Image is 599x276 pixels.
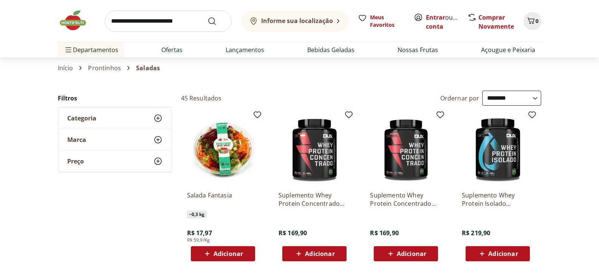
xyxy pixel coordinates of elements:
[58,151,172,172] button: Preço
[282,246,347,261] button: Adicionar
[536,17,539,25] span: 0
[187,237,210,243] span: R$ 59,9/Kg
[426,13,467,31] a: Criar conta
[207,17,226,26] button: Submit Search
[374,246,438,261] button: Adicionar
[64,41,73,59] button: Menu
[67,157,84,165] span: Preço
[481,45,535,54] a: Açougue e Peixaria
[64,41,118,59] span: Departamentos
[67,114,96,122] span: Categoria
[398,45,438,54] a: Nossas Frutas
[466,246,530,261] button: Adicionar
[58,108,172,129] button: Categoria
[488,251,518,257] span: Adicionar
[279,229,307,237] span: R$ 169,90
[279,113,350,185] img: Suplemento Whey Protein Concentrado Cookies Dux 450g
[462,113,534,185] img: Suplemento Whey Protein Isolado Chocolate Dux 450g
[161,45,183,54] a: Ofertas
[261,17,333,25] b: Informe sua localização
[523,12,542,30] button: Carrinho
[440,94,480,102] label: Ordernar por
[307,45,354,54] a: Bebidas Geladas
[105,11,232,32] input: search
[58,91,172,106] h2: Filtros
[370,229,398,237] span: R$ 169,90
[462,191,534,208] a: Suplemento Whey Protein Isolado Chocolate Dux 450g
[88,65,121,71] a: Prontinhos
[370,14,405,29] span: Meus Favoritos
[187,211,207,218] span: ~ 0,3 kg
[478,13,514,31] a: Comprar Novamente
[187,113,259,185] img: Salada Fantasia
[191,246,255,261] button: Adicionar
[358,14,405,29] a: Meus Favoritos
[370,191,442,208] a: Suplemento Whey Protein Concentrado Chocolate Dux 450g
[187,191,259,208] a: Salada Fantasia
[426,13,460,31] span: ou
[397,251,426,257] span: Adicionar
[279,191,350,208] a: Suplemento Whey Protein Concentrado Cookies Dux 450g
[136,65,160,71] span: Saladas
[370,113,442,185] img: Suplemento Whey Protein Concentrado Chocolate Dux 450g
[181,94,222,102] h2: 45 Resultados
[305,251,334,257] span: Adicionar
[462,229,490,237] span: R$ 219,90
[214,251,243,257] span: Adicionar
[58,65,73,71] a: Início
[58,129,172,150] button: Marca
[67,136,86,143] span: Marca
[226,45,264,54] a: Lançamentos
[187,229,212,237] span: R$ 17,97
[241,11,349,32] button: Informe sua localização
[58,9,96,32] img: Hortifruti
[426,13,445,22] a: Entrar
